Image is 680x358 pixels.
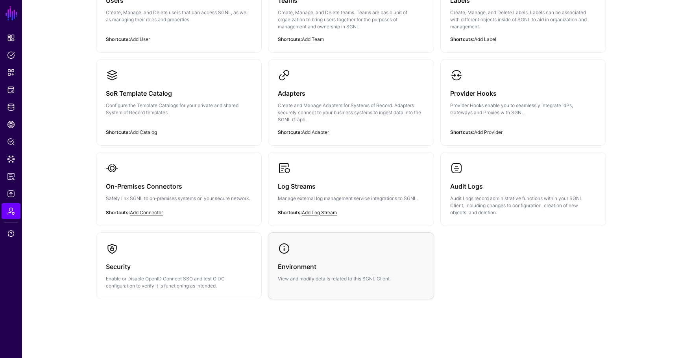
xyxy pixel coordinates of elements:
p: Manage external log management service integrations to SGNL. [278,195,424,202]
a: Add Connector [130,210,163,215]
p: View and modify details related to this SGNL Client. [278,275,424,282]
span: Identity Data Fabric [7,103,15,111]
a: Snippets [2,65,20,80]
a: EnvironmentView and modify details related to this SGNL Client. [268,233,433,292]
h3: SoR Template Catalog [106,88,252,99]
h3: Adapters [278,88,424,99]
a: Provider HooksProvider Hooks enable you to seamlessly integrate IdPs, Gateways and Proxies with S... [441,59,606,138]
p: Create, Manage, and Delete Labels. Labels can be associated with different objects inside of SGNL... [450,9,596,30]
span: Snippets [7,69,15,76]
a: SoR Template CatalogConfigure the Template Catalogs for your private and shared System of Record ... [96,59,261,138]
h3: Provider Hooks [450,88,596,99]
a: Add Log Stream [302,210,337,215]
h3: Security [106,261,252,272]
a: Policies [2,47,20,63]
a: On-Premises ConnectorsSafely link SGNL to on-premises systems on your secure network. [96,152,261,224]
p: Create and Manage Adapters for Systems of Record. Adapters securely connect to your business syst... [278,102,424,123]
p: Provider Hooks enable you to seamlessly integrate IdPs, Gateways and Proxies with SGNL. [450,102,596,116]
a: Reports [2,169,20,184]
span: Policy Lens [7,138,15,146]
a: Data Lens [2,151,20,167]
a: AdaptersCreate and Manage Adapters for Systems of Record. Adapters securely connect to your busin... [268,59,433,145]
strong: Shortcuts: [278,36,302,42]
h3: Audit Logs [450,181,596,192]
strong: Shortcuts: [106,129,130,135]
a: Add Team [302,36,324,42]
p: Audit Logs record administrative functions within your SGNL Client, including changes to configur... [450,195,596,216]
span: Admin [7,207,15,215]
a: Add Catalog [130,129,157,135]
span: Logs [7,190,15,198]
span: Policies [7,51,15,59]
strong: Shortcuts: [278,210,302,215]
strong: Shortcuts: [450,129,474,135]
h3: Environment [278,261,424,272]
span: Protected Systems [7,86,15,94]
a: Logs [2,186,20,202]
p: Create, Manage, and Delete users that can access SGNL, as well as managing their roles and proper... [106,9,252,23]
a: Add Adapter [302,129,329,135]
strong: Shortcuts: [450,36,474,42]
a: Audit LogsAudit Logs record administrative functions within your SGNL Client, including changes t... [441,152,606,226]
h3: On-Premises Connectors [106,181,252,192]
span: Dashboard [7,34,15,42]
strong: Shortcuts: [106,210,130,215]
p: Enable or Disable OpenID Connect SSO and test OIDC configuration to verify it is functioning as i... [106,275,252,289]
a: SGNL [5,5,18,22]
span: Reports [7,173,15,180]
span: Data Lens [7,155,15,163]
a: CAEP Hub [2,117,20,132]
a: Admin [2,203,20,219]
a: Add Label [474,36,496,42]
a: Dashboard [2,30,20,46]
a: Identity Data Fabric [2,99,20,115]
a: Protected Systems [2,82,20,98]
strong: Shortcuts: [278,129,302,135]
p: Create, Manage, and Delete teams. Teams are basic unit of organization to bring users together fo... [278,9,424,30]
span: CAEP Hub [7,121,15,128]
a: Add User [130,36,150,42]
p: Safely link SGNL to on-premises systems on your secure network. [106,195,252,202]
h3: Log Streams [278,181,424,192]
strong: Shortcuts: [106,36,130,42]
a: SecurityEnable or Disable OpenID Connect SSO and test OIDC configuration to verify it is function... [96,233,261,299]
p: Configure the Template Catalogs for your private and shared System of Record templates. [106,102,252,116]
a: Log StreamsManage external log management service integrations to SGNL. [268,152,433,224]
a: Policy Lens [2,134,20,150]
a: Add Provider [474,129,503,135]
span: Support [7,230,15,237]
